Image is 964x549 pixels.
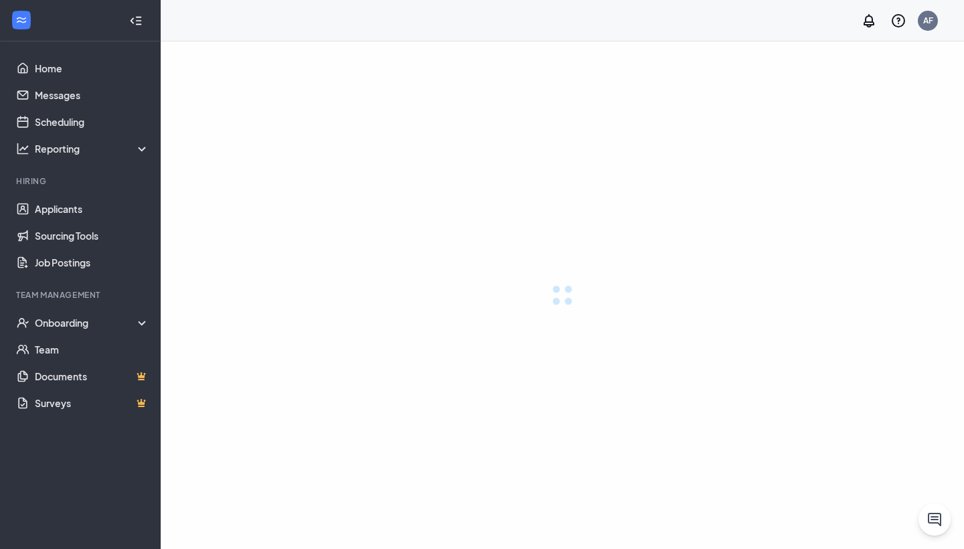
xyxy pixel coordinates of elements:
a: Job Postings [35,249,149,276]
a: SurveysCrown [35,390,149,416]
div: AF [923,15,933,26]
a: Messages [35,82,149,108]
a: Applicants [35,195,149,222]
a: Scheduling [35,108,149,135]
div: Team Management [16,289,147,301]
a: DocumentsCrown [35,363,149,390]
a: Home [35,55,149,82]
svg: WorkstreamLogo [15,13,28,27]
svg: Analysis [16,142,29,155]
div: Onboarding [35,316,150,329]
button: ChatActive [918,503,951,536]
svg: ChatActive [927,512,943,528]
svg: Collapse [129,14,143,27]
svg: UserCheck [16,316,29,329]
svg: QuestionInfo [890,13,906,29]
div: Hiring [16,175,147,187]
a: Team [35,336,149,363]
a: Sourcing Tools [35,222,149,249]
svg: Notifications [861,13,877,29]
div: Reporting [35,142,150,155]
